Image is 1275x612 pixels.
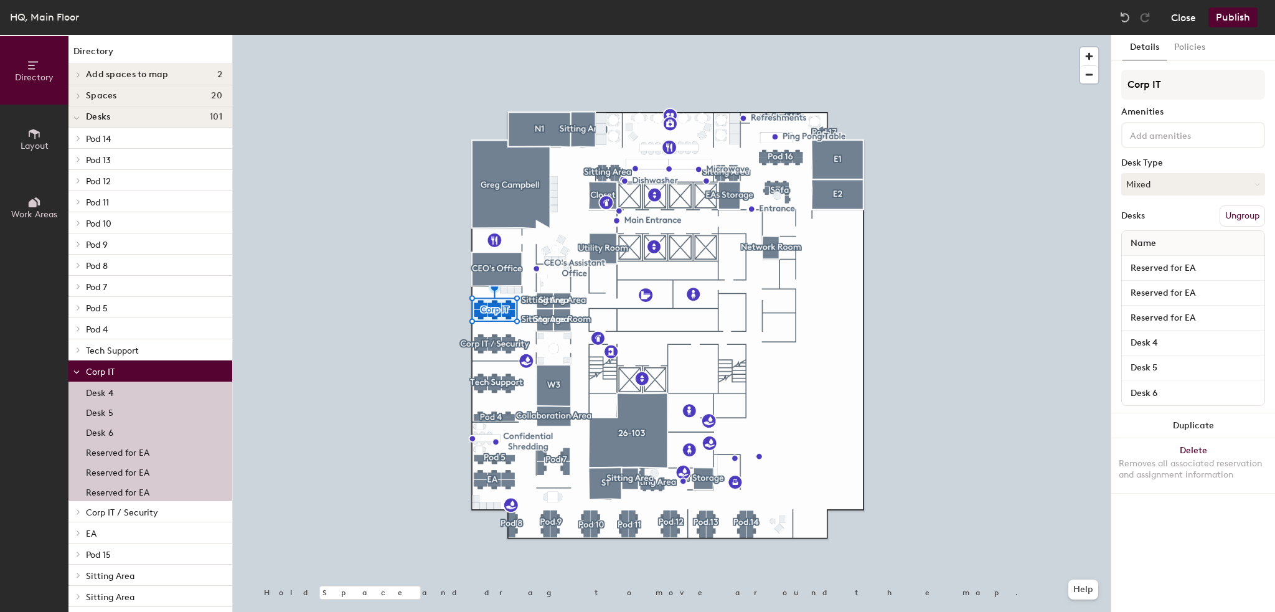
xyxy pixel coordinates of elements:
button: Details [1122,35,1167,60]
p: Reserved for EA [86,444,149,458]
span: Pod 10 [86,219,111,229]
span: Name [1124,232,1162,255]
span: Sitting Area [86,592,134,603]
p: Reserved for EA [86,464,149,478]
p: Desk 5 [86,404,113,418]
button: Ungroup [1220,205,1265,227]
div: Desks [1121,211,1145,221]
button: Publish [1208,7,1258,27]
span: 101 [210,112,222,122]
input: Add amenities [1127,127,1240,142]
div: Removes all associated reservation and assignment information [1119,458,1268,481]
div: HQ, Main Floor [10,9,79,25]
span: Directory [15,72,54,83]
span: EA [86,529,96,539]
span: Sitting Area [86,571,134,581]
input: Unnamed desk [1124,384,1262,402]
span: Pod 8 [86,261,108,271]
span: Tech Support [86,346,139,356]
h1: Directory [68,45,232,64]
span: Pod 14 [86,134,111,144]
p: Reserved for EA [86,484,149,498]
button: DeleteRemoves all associated reservation and assignment information [1111,438,1275,493]
span: Pod 13 [86,155,111,166]
span: Pod 9 [86,240,108,250]
input: Unnamed desk [1124,309,1262,327]
p: Desk 6 [86,424,113,438]
span: Layout [21,141,49,151]
img: Redo [1139,11,1151,24]
span: Pod 11 [86,197,109,208]
button: Mixed [1121,173,1265,195]
span: Pod 4 [86,324,108,335]
span: Pod 5 [86,303,108,314]
button: Policies [1167,35,1213,60]
input: Unnamed desk [1124,260,1262,277]
span: Desks [86,112,110,122]
input: Unnamed desk [1124,359,1262,377]
button: Duplicate [1111,413,1275,438]
div: Amenities [1121,107,1265,117]
div: Desk Type [1121,158,1265,168]
span: Pod 12 [86,176,111,187]
span: Add spaces to map [86,70,169,80]
p: Desk 4 [86,384,113,398]
span: 2 [217,70,222,80]
span: Work Areas [11,209,57,220]
span: Corp IT [86,367,115,377]
button: Close [1171,7,1196,27]
input: Unnamed desk [1124,334,1262,352]
button: Help [1068,580,1098,600]
span: 20 [211,91,222,101]
span: Spaces [86,91,117,101]
img: Undo [1119,11,1131,24]
span: Pod 15 [86,550,111,560]
span: Pod 7 [86,282,107,293]
input: Unnamed desk [1124,285,1262,302]
span: Corp IT / Security [86,507,158,518]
